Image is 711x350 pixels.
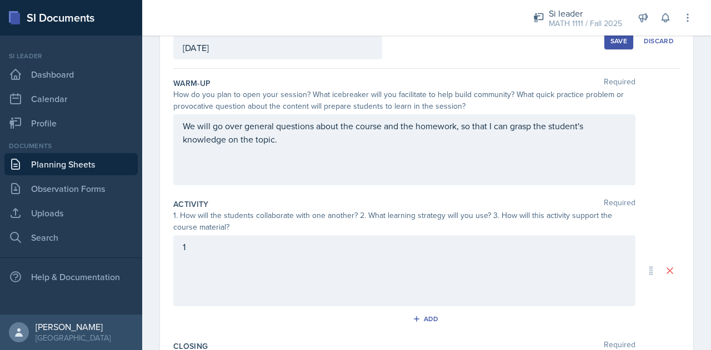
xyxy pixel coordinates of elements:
label: Warm-Up [173,78,211,89]
a: Dashboard [4,63,138,85]
a: Observation Forms [4,177,138,200]
div: [GEOGRAPHIC_DATA] [36,332,111,343]
a: Calendar [4,88,138,110]
a: Planning Sheets [4,153,138,175]
div: Discard [644,37,674,45]
span: Required [604,78,635,89]
span: Required [604,199,635,210]
button: Save [604,33,633,49]
div: How do you plan to open your session? What icebreaker will you facilitate to help build community... [173,89,635,112]
a: Uploads [4,202,138,224]
label: Activity [173,199,209,210]
div: MATH 1111 / Fall 2025 [549,18,622,29]
p: We will go over general questions about the course and the homework, so that I can grasp the stud... [183,119,626,146]
p: 1 [183,240,626,253]
button: Discard [638,33,680,49]
a: Profile [4,112,138,134]
button: Add [409,311,445,327]
div: Documents [4,141,138,151]
div: Add [415,315,439,323]
div: Save [610,37,627,45]
a: Search [4,226,138,248]
div: 1. How will the students collaborate with one another? 2. What learning strategy will you use? 3.... [173,210,635,233]
div: Si leader [549,7,622,20]
div: [PERSON_NAME] [36,321,111,332]
div: Si leader [4,51,138,61]
div: Help & Documentation [4,266,138,288]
